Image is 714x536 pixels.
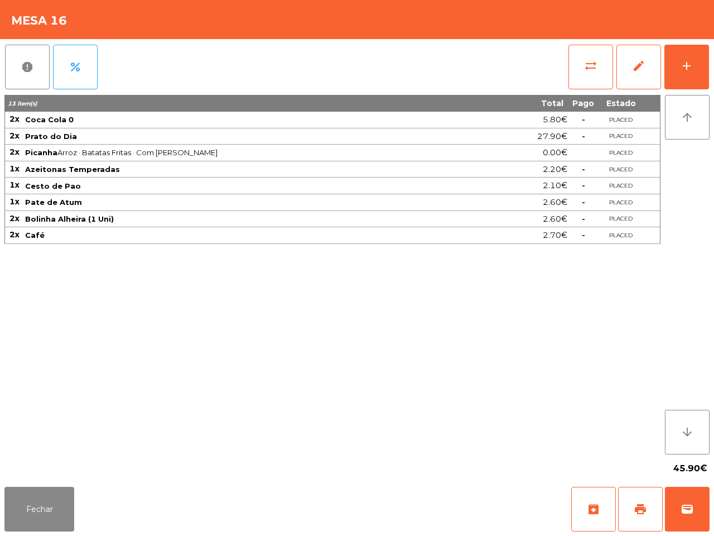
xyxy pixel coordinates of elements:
[680,59,693,73] div: add
[632,59,645,73] span: edit
[599,194,643,211] td: PLACED
[9,114,20,124] span: 2x
[664,45,709,89] button: add
[537,129,567,144] span: 27.90€
[25,165,120,174] span: Azeitonas Temperadas
[665,410,710,454] button: arrow_downward
[25,148,57,157] span: Picanha
[673,460,707,477] span: 45.90€
[681,502,694,516] span: wallet
[9,197,20,207] span: 1x
[681,111,694,124] i: arrow_upward
[634,502,647,516] span: print
[9,229,20,240] span: 2x
[599,211,643,228] td: PLACED
[53,45,98,89] button: percent
[599,227,643,244] td: PLACED
[582,230,585,240] span: -
[543,195,567,210] span: 2.60€
[616,45,661,89] button: edit
[4,487,74,532] button: Fechar
[599,128,643,145] td: PLACED
[25,148,491,157] span: Arroz · Batatas Fritas · Com [PERSON_NAME]
[9,180,20,190] span: 1x
[543,228,567,243] span: 2.70€
[665,95,710,140] button: arrow_upward
[571,487,616,532] button: archive
[11,12,67,29] h4: Mesa 16
[9,131,20,141] span: 2x
[9,147,20,157] span: 2x
[681,425,694,439] i: arrow_downward
[582,180,585,190] span: -
[568,95,599,112] th: Pago
[618,487,663,532] button: print
[9,164,20,174] span: 1x
[9,213,20,223] span: 2x
[25,198,82,207] span: Pate de Atum
[568,45,613,89] button: sync_alt
[25,214,114,223] span: Bolinha Alheira (1 Uni)
[599,95,643,112] th: Estado
[543,112,567,127] span: 5.80€
[25,231,45,240] span: Café
[543,162,567,177] span: 2.20€
[582,164,585,174] span: -
[599,161,643,178] td: PLACED
[25,132,77,141] span: Prato do Dia
[584,59,597,73] span: sync_alt
[493,95,568,112] th: Total
[543,212,567,227] span: 2.60€
[599,112,643,128] td: PLACED
[582,131,585,141] span: -
[599,178,643,194] td: PLACED
[665,487,710,532] button: wallet
[582,197,585,207] span: -
[69,60,82,74] span: percent
[25,115,74,124] span: Coca Cola 0
[582,114,585,125] span: -
[582,214,585,224] span: -
[5,45,50,89] button: report
[543,178,567,193] span: 2.10€
[21,60,34,74] span: report
[25,181,81,190] span: Cesto de Pao
[8,100,37,107] span: 13 item(s)
[587,502,600,516] span: archive
[543,145,567,160] span: 0.00€
[599,145,643,161] td: PLACED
